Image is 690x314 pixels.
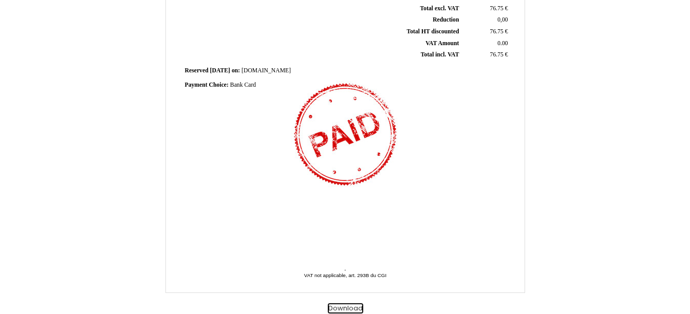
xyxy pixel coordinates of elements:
[425,40,459,47] span: VAT Amount
[230,82,256,88] span: Bank Card
[185,67,209,74] span: Reserved
[490,5,503,12] span: 76.75
[232,67,240,74] span: on:
[490,51,503,58] span: 76.75
[461,49,510,61] td: €
[185,82,229,88] span: Payment Choice:
[328,303,363,314] button: Download
[461,3,510,14] td: €
[421,51,459,58] span: Total incl. VAT
[497,16,508,23] span: 0,00
[304,272,386,278] span: VAT not applicable, art. 293B du CGI
[344,267,346,272] span: -
[406,28,459,35] span: Total HT discounted
[433,16,459,23] span: Reduction
[241,67,291,74] span: [DOMAIN_NAME]
[420,5,459,12] span: Total excl. VAT
[210,67,230,74] span: [DATE]
[490,28,503,35] span: 76.75
[497,40,508,47] span: 0.00
[461,26,510,38] td: €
